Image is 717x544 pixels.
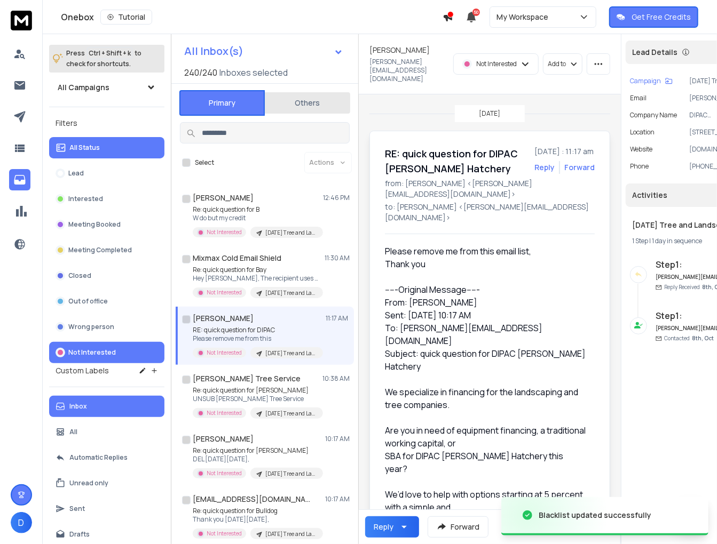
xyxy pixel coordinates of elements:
p: website [630,145,652,154]
button: D [11,512,32,533]
p: [DATE] Tree and Landscaping [265,410,317,418]
h1: All Inbox(s) [184,46,243,57]
div: Blacklist updated successfully [539,510,651,521]
p: Not Interested [207,530,242,538]
p: Not Interested [207,409,242,417]
button: Wrong person [49,316,164,338]
button: Tutorial [100,10,152,25]
button: Reply [365,516,419,538]
button: All [49,421,164,443]
p: Not Interested [207,349,242,357]
p: Thank you [DATE][DATE], [193,515,321,524]
button: All Inbox(s) [176,41,352,62]
p: 10:38 AM [322,374,350,383]
button: Sent [49,498,164,519]
p: from: [PERSON_NAME] <[PERSON_NAME][EMAIL_ADDRESS][DOMAIN_NAME]> [385,178,595,199]
p: All [69,428,77,436]
p: All Status [69,143,100,152]
p: [DATE] Tree and Landscaping [265,470,317,478]
p: Wrong person [68,323,114,331]
p: Company Name [630,111,677,119]
span: 240 / 240 [184,66,217,79]
p: Re: quick question for B [193,205,321,214]
p: [DATE] Tree and Landscaping [265,289,317,297]
p: W do but my credit [193,214,321,222]
p: Lead Details [632,47,677,58]
button: All Status [49,137,164,158]
span: 8th, Oct [692,334,714,342]
p: RE: quick question for DIPAC [193,326,321,334]
p: to: [PERSON_NAME] <[PERSON_NAME][EMAIL_ADDRESS][DOMAIN_NAME]> [385,202,595,223]
p: location [630,128,655,137]
p: Not Interested [476,60,517,68]
p: [DATE] [479,109,501,118]
button: Interested [49,188,164,210]
p: 12:46 PM [323,194,350,202]
button: Closed [49,265,164,286]
p: Out of office [68,297,108,306]
span: Ctrl + Shift + k [87,47,132,59]
button: Out of office [49,291,164,312]
p: Get Free Credits [632,12,691,22]
p: Not Interested [68,348,116,357]
h1: Mixmax Cold Email Shield [193,253,281,263]
p: Press to check for shortcuts. [66,48,141,69]
p: Closed [68,271,91,280]
p: Phone [630,162,649,171]
div: Forward [564,162,595,173]
p: Drafts [69,530,90,539]
p: Interested [68,195,103,203]
button: Meeting Booked [49,214,164,235]
p: [DATE] Tree and Landscaping [265,530,317,538]
p: UNSUB [PERSON_NAME] Tree Service [193,395,321,403]
button: Unread only [49,473,164,494]
p: Inbox [69,402,87,411]
p: My Workspace [497,12,553,22]
button: Not Interested [49,342,164,363]
p: Hey [PERSON_NAME], The recipient uses Mixmax [193,274,321,283]
p: Re: quick question for [PERSON_NAME] [193,386,321,395]
button: Inbox [49,396,164,417]
p: Please remove me from this [193,334,321,343]
p: Unread only [69,479,108,487]
p: [PERSON_NAME][EMAIL_ADDRESS][DOMAIN_NAME] [369,58,447,83]
p: Re: quick question for Bulldog [193,507,321,515]
p: Contacted [664,334,714,342]
button: Meeting Completed [49,239,164,261]
p: Add to [548,60,566,68]
button: Reply [534,162,555,173]
p: Campaign [630,77,661,85]
p: [DATE] Tree and Landscaping [265,349,317,357]
p: Meeting Completed [68,246,132,254]
h1: All Campaigns [58,82,109,93]
span: 1 day in sequence [652,236,702,245]
p: Not Interested [207,469,242,477]
button: Others [265,91,350,115]
span: 50 [472,9,480,16]
p: Lead [68,169,84,178]
button: Get Free Credits [609,6,698,28]
p: 10:17 AM [325,435,350,443]
button: Primary [179,90,265,116]
p: 11:30 AM [325,254,350,262]
p: 10:17 AM [325,495,350,503]
button: All Campaigns [49,77,164,98]
p: 11:17 AM [326,314,350,323]
p: Meeting Booked [68,220,121,229]
button: Forward [428,516,488,538]
h1: [PERSON_NAME] [193,434,254,444]
p: Sent [69,505,85,513]
h3: Inboxes selected [219,66,288,79]
div: Onebox [61,10,443,25]
p: Re: quick question for Bay [193,266,321,274]
p: Not Interested [207,228,242,236]
p: DEL [DATE][DATE], [193,455,321,463]
h1: RE: quick question for DIPAC [PERSON_NAME] Hatchery [385,146,528,176]
h1: [EMAIL_ADDRESS][DOMAIN_NAME] [193,494,310,505]
h1: [PERSON_NAME] [193,193,254,203]
h1: [PERSON_NAME] [193,313,254,324]
p: [DATE] Tree and Landscaping [265,229,317,237]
